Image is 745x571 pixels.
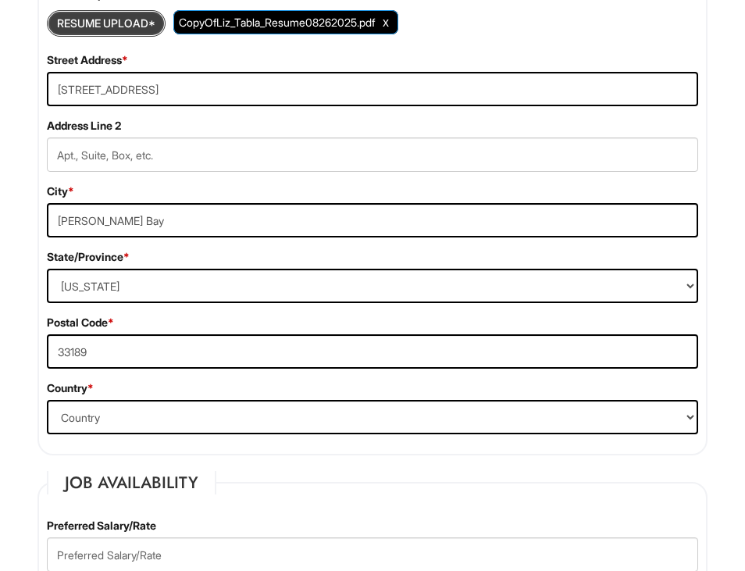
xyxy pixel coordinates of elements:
button: Resume Upload*Resume Upload* [47,10,166,37]
input: Apt., Suite, Box, etc. [47,137,698,172]
label: Country [47,380,94,396]
select: Country [47,400,698,434]
label: State/Province [47,249,130,265]
input: Postal Code [47,334,698,369]
a: Clear Uploaded File [379,12,393,33]
input: Street Address [47,72,698,106]
label: Postal Code [47,315,114,330]
label: Preferred Salary/Rate [47,518,156,534]
label: City [47,184,74,199]
legend: Job Availability [47,471,216,494]
select: State/Province [47,269,698,303]
span: CopyOfLiz_Tabla_Resume08262025.pdf [179,16,375,29]
label: Street Address [47,52,128,68]
label: Address Line 2 [47,118,121,134]
input: City [47,203,698,237]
